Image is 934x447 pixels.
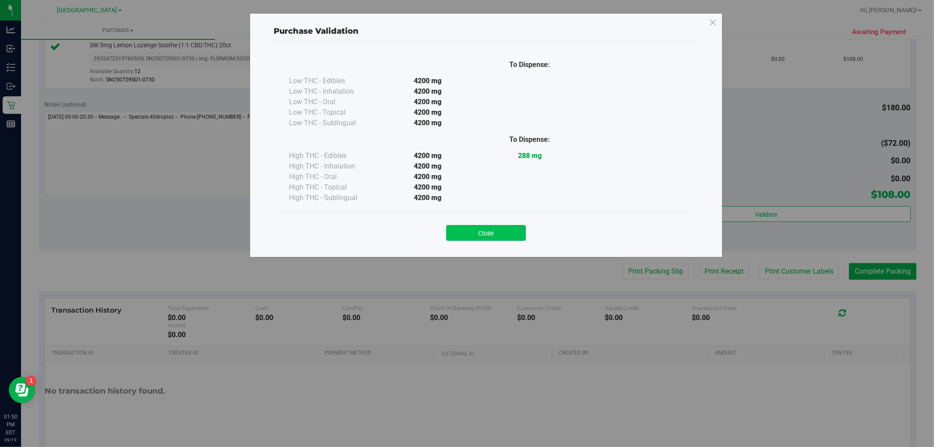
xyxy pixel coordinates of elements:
[377,97,479,107] div: 4200 mg
[289,86,377,97] div: Low THC - Inhalation
[9,377,35,403] iframe: Resource center
[289,172,377,182] div: High THC - Oral
[289,151,377,161] div: High THC - Edibles
[518,151,542,160] strong: 288 mg
[479,134,581,145] div: To Dispense:
[377,118,479,128] div: 4200 mg
[289,161,377,172] div: High THC - Inhalation
[377,76,479,86] div: 4200 mg
[26,376,36,386] iframe: Resource center unread badge
[289,107,377,118] div: Low THC - Topical
[377,172,479,182] div: 4200 mg
[377,193,479,203] div: 4200 mg
[377,107,479,118] div: 4200 mg
[289,76,377,86] div: Low THC - Edibles
[377,151,479,161] div: 4200 mg
[289,118,377,128] div: Low THC - Sublingual
[479,60,581,70] div: To Dispense:
[377,182,479,193] div: 4200 mg
[289,193,377,203] div: High THC - Sublingual
[274,26,359,36] span: Purchase Validation
[377,86,479,97] div: 4200 mg
[289,97,377,107] div: Low THC - Oral
[446,225,526,241] button: Close
[289,182,377,193] div: High THC - Topical
[377,161,479,172] div: 4200 mg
